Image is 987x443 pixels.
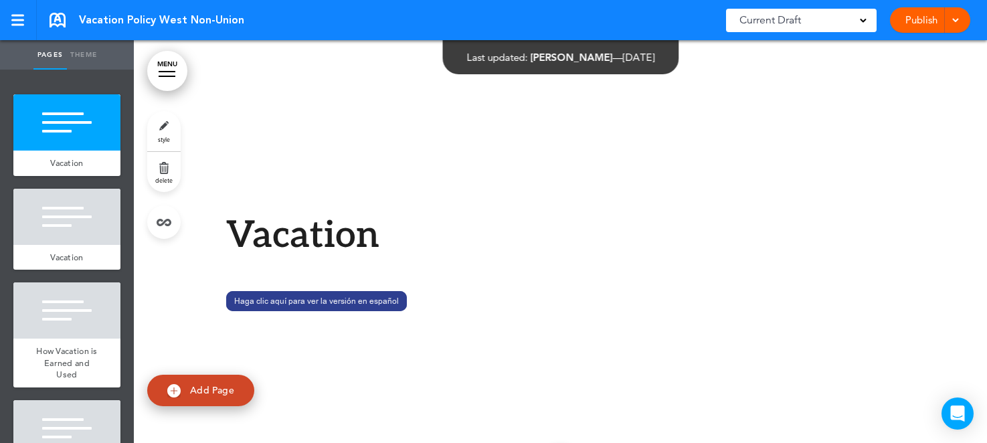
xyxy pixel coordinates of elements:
span: style [158,135,170,143]
div: — [466,52,654,62]
span: Vacation Policy West Non-Union [79,13,244,27]
span: Vacation [50,252,83,263]
span: Last updated: [466,51,527,64]
a: delete [147,152,181,192]
a: Haga clic aquí para ver la versión en español [226,289,407,309]
span: Vacation [50,157,83,169]
span: delete [155,176,173,184]
span: How Vacation is Earned and Used [36,345,98,380]
a: Theme [67,40,100,70]
a: Vacation [13,245,120,270]
span: [DATE] [622,51,654,64]
a: Pages [33,40,67,70]
a: Publish [900,7,942,33]
a: How Vacation is Earned and Used [13,339,120,387]
img: add.svg [167,384,181,397]
span: Add Page [190,384,234,396]
a: MENU [147,51,187,91]
a: style [147,111,181,151]
span: [PERSON_NAME] [530,51,612,64]
a: Add Page [147,375,254,406]
a: Vacation [13,151,120,176]
h1: Vacation [226,217,895,254]
span: Current Draft [739,11,801,29]
span: Haga clic aquí para ver la versión en español [226,291,407,311]
div: Open Intercom Messenger [941,397,974,430]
